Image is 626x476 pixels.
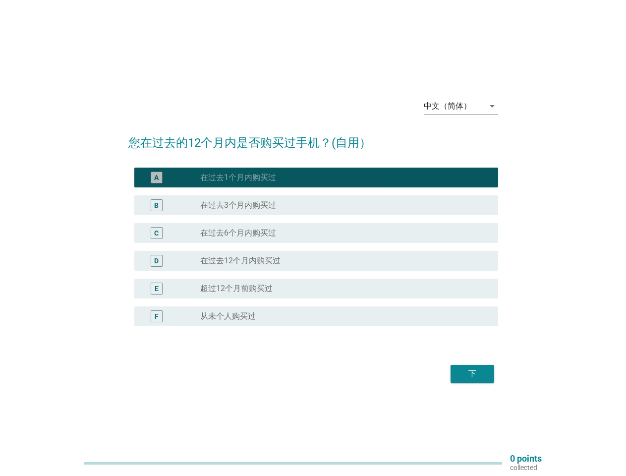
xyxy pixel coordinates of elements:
[154,173,159,183] div: A
[155,284,159,294] div: E
[486,100,498,112] i: arrow_drop_down
[154,256,159,266] div: D
[128,124,498,152] h2: 您在过去的12个月内是否购买过手机？(自用）
[200,173,276,182] label: 在过去1个月内购买过
[200,311,256,321] label: 从未个人购买过
[451,365,494,383] button: 下
[458,368,486,380] div: 下
[200,228,276,238] label: 在过去6个月内购买过
[510,463,542,472] p: collected
[155,311,159,322] div: F
[510,454,542,463] p: 0 points
[200,284,273,294] label: 超过12个月前购买过
[154,228,159,238] div: C
[200,200,276,210] label: 在过去3个月内购买过
[424,102,471,111] div: 中文（简体）
[200,256,281,266] label: 在过去12个月内购买过
[154,200,159,211] div: B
